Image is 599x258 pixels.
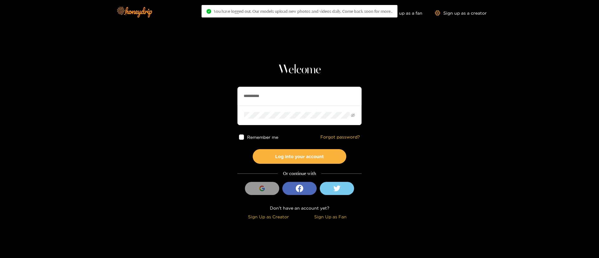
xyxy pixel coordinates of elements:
span: eye-invisible [351,113,355,117]
a: Sign up as a fan [380,10,422,16]
span: check-circle [207,9,211,14]
span: Remember me [247,135,279,139]
button: Log into your account [253,149,346,164]
div: Or continue with [237,170,362,177]
div: Sign Up as Fan [301,213,360,220]
a: Forgot password? [320,134,360,140]
span: You have logged out. Our models upload new photos and videos daily. Come back soon for more.. [214,9,392,14]
div: Don't have an account yet? [237,204,362,212]
a: Sign up as a creator [435,10,487,16]
div: Sign Up as Creator [239,213,298,220]
h1: Welcome [237,62,362,77]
